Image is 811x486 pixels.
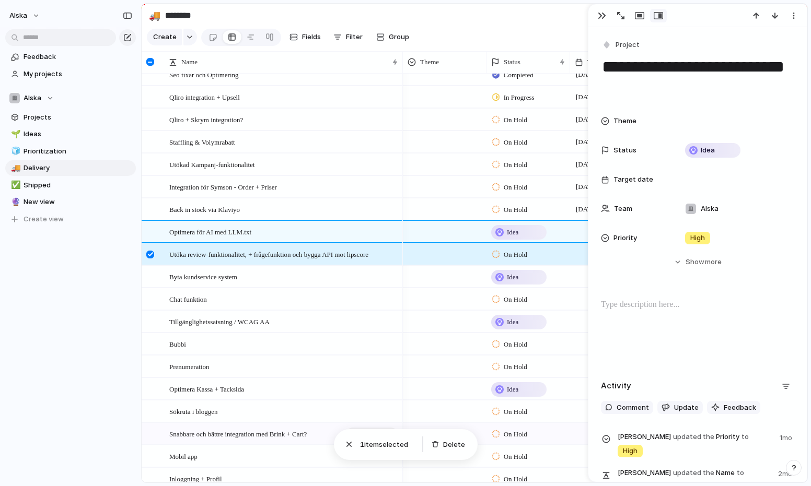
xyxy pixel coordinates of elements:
[613,174,653,185] span: Target date
[360,440,364,448] span: 1
[780,431,794,443] span: 1mo
[600,38,643,53] button: Project
[9,129,20,139] button: 🌱
[169,293,207,305] span: Chat funktion
[169,428,307,440] span: Snabbare och bättre integration med Brink + Cart?
[673,468,714,478] span: updated the
[507,384,518,395] span: Idea
[504,362,527,372] span: On Hold
[504,57,520,67] span: Status
[601,401,653,414] button: Comment
[9,197,20,207] button: 🔮
[169,91,240,103] span: Qliro integration + Upsell
[614,204,632,214] span: Team
[504,205,527,215] span: On Hold
[5,194,136,210] a: 🔮New view
[169,338,186,350] span: Bubbi
[24,197,132,207] span: New view
[24,93,41,103] span: Alska
[169,270,237,282] span: Byta kundservice system
[169,450,198,462] span: Mobil app
[5,49,136,65] a: Feedback
[346,428,398,441] button: workstream
[329,29,367,45] button: Filter
[617,402,649,413] span: Comment
[420,57,439,67] span: Theme
[742,432,749,442] span: to
[507,317,518,327] span: Idea
[705,257,722,267] span: more
[389,32,409,42] span: Group
[169,113,243,125] span: Qliro + Skrym integration?
[573,158,600,171] span: [DATE]
[11,179,18,191] div: ✅
[147,29,182,45] button: Create
[573,136,600,148] span: [DATE]
[169,203,240,215] span: Back in stock via Klaviyo
[350,427,383,442] span: workstream
[427,437,469,452] button: Delete
[504,182,527,193] span: On Hold
[169,405,217,417] span: Sökruta i bloggen
[24,52,132,62] span: Feedback
[169,360,210,372] span: Prenumeration
[778,467,794,479] span: 2mo
[504,474,527,484] span: On Hold
[24,163,132,173] span: Delivery
[618,468,671,478] span: [PERSON_NAME]
[623,446,638,456] span: High
[11,196,18,208] div: 🔮
[169,158,255,170] span: Utökad Kampanj-funktionalitet
[5,126,136,142] a: 🌱Ideas
[169,136,235,148] span: Staffling & Volymrabatt
[5,110,136,125] a: Projects
[5,177,136,193] a: ✅Shipped
[346,32,363,42] span: Filter
[504,452,527,462] span: On Hold
[24,112,132,123] span: Projects
[587,57,618,67] span: Target date
[169,315,270,327] span: Tillgänglighetssatsning / WCAG AA
[24,69,132,79] span: My projects
[443,440,465,450] span: Delete
[360,440,414,450] span: item selected
[707,401,760,414] button: Feedback
[181,57,198,67] span: Name
[11,162,18,174] div: 🚚
[9,163,20,173] button: 🚚
[657,401,703,414] button: Update
[169,383,244,395] span: Optimera Kassa + Tacksida
[5,7,45,24] button: alska
[302,32,321,42] span: Fields
[504,92,535,103] span: In Progress
[504,115,527,125] span: On Hold
[573,113,600,126] span: [DATE]
[371,29,414,45] button: Group
[701,145,715,156] span: Idea
[504,429,527,440] span: On Hold
[674,402,699,413] span: Update
[5,144,136,159] a: 🧊Prioritization
[507,272,518,282] span: Idea
[169,472,222,484] span: Inloggning + Profil
[618,431,773,458] span: Priority
[504,160,527,170] span: On Hold
[5,160,136,176] a: 🚚Delivery
[169,68,239,80] span: Seo fixar och Optimering
[613,116,636,126] span: Theme
[724,402,756,413] span: Feedback
[673,432,714,442] span: updated the
[504,250,527,260] span: On Hold
[601,380,631,392] h2: Activity
[11,145,18,157] div: 🧊
[618,432,671,442] span: [PERSON_NAME]
[9,180,20,191] button: ✅
[9,146,20,157] button: 🧊
[573,203,600,216] span: [DATE]
[169,226,251,238] span: Optimera för AI med LLM.txt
